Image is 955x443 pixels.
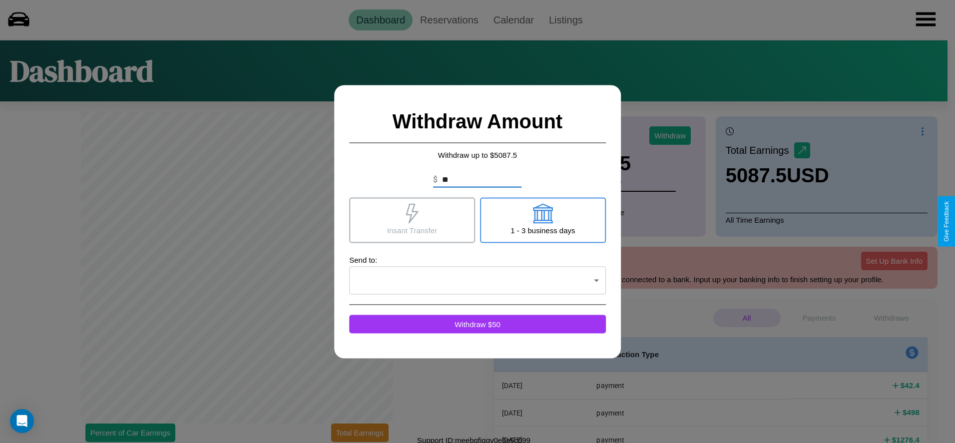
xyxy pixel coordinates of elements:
h2: Withdraw Amount [349,100,606,143]
p: 1 - 3 business days [510,223,575,237]
p: Send to: [349,253,606,266]
p: Withdraw up to $ 5087.5 [349,148,606,161]
button: Withdraw $50 [349,315,606,333]
div: Open Intercom Messenger [10,409,34,433]
p: $ [433,173,438,185]
div: Give Feedback [943,201,950,242]
p: Insant Transfer [387,223,437,237]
